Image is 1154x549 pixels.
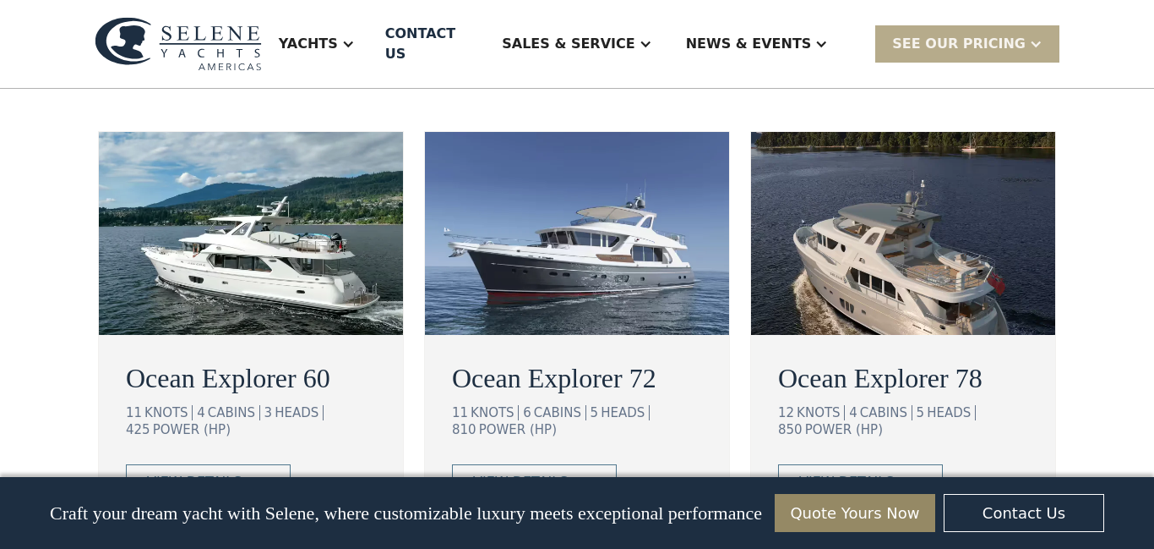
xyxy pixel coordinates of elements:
a: Ocean Explorer 72 [452,358,702,398]
div: HEADS [927,405,976,420]
img: ocean going trawler [425,132,729,335]
div: view details [799,472,894,492]
div: Contact US [385,24,472,64]
div: 5 [591,405,599,420]
div: view details [473,472,568,492]
p: Craft your dream yacht with Selene, where customizable luxury meets exceptional performance [50,502,762,524]
div: 4 [197,405,205,420]
div: KNOTS [471,405,519,420]
a: Contact Us [944,494,1104,532]
div: Sales & Service [485,10,668,78]
div: SEE Our Pricing [892,34,1026,54]
div: CABINS [860,405,912,420]
a: Ocean Explorer 78 [778,358,1028,398]
a: view details [452,464,617,500]
a: view details [778,464,943,500]
div: News & EVENTS [686,34,812,54]
div: News & EVENTS [669,10,846,78]
div: 4 [849,405,857,420]
div: 3 [264,405,273,420]
div: KNOTS [144,405,193,420]
div: 5 [917,405,925,420]
div: CABINS [208,405,260,420]
div: CABINS [534,405,586,420]
div: HEADS [275,405,324,420]
div: Sales & Service [502,34,634,54]
img: ocean going trawler [99,132,403,335]
div: view details [147,472,242,492]
div: 850 [778,422,803,437]
div: 11 [452,405,468,420]
div: POWER (HP) [805,422,883,437]
div: HEADS [601,405,650,420]
div: SEE Our Pricing [875,25,1059,62]
a: Quote Yours Now [775,494,935,532]
a: Ocean Explorer 60 [126,358,376,398]
div: 6 [523,405,531,420]
img: ocean going trawler [751,132,1055,335]
div: KNOTS [797,405,845,420]
div: POWER (HP) [479,422,557,437]
div: POWER (HP) [153,422,231,437]
div: Yachts [279,34,338,54]
a: view details [126,464,291,500]
div: Yachts [262,10,372,78]
div: 11 [126,405,142,420]
img: logo [95,17,262,71]
div: 425 [126,422,150,437]
div: 810 [452,422,476,437]
div: 12 [778,405,794,420]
